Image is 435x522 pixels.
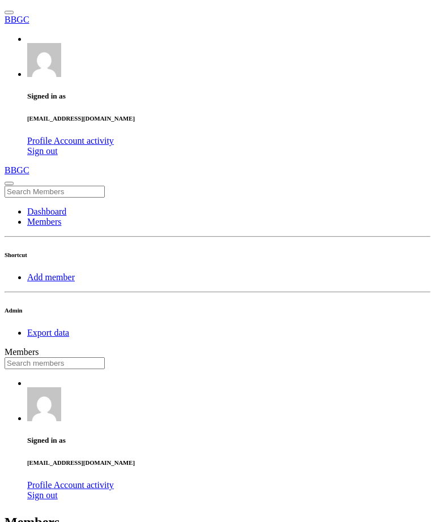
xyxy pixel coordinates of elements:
[54,480,114,490] a: Account activity
[27,436,430,445] h5: Signed in as
[27,146,58,156] a: Sign out
[5,186,105,198] input: Search
[5,11,14,14] button: Toggle navigation
[5,15,430,25] a: BBGC
[27,480,52,490] span: Profile
[27,136,54,146] a: Profile
[54,136,114,146] a: Account activity
[27,490,58,500] a: Sign out
[27,115,430,122] h6: [EMAIL_ADDRESS][DOMAIN_NAME]
[5,251,430,258] h6: Shortcut
[27,272,75,282] a: Add member
[27,328,69,337] a: Export data
[27,459,430,466] h6: [EMAIL_ADDRESS][DOMAIN_NAME]
[27,92,430,101] h5: Signed in as
[27,136,52,146] span: Profile
[5,182,14,185] button: Toggle sidenav
[5,307,430,314] h6: Admin
[27,207,66,216] a: Dashboard
[5,357,105,369] input: Search members
[5,165,430,176] a: BBGC
[27,480,54,490] a: Profile
[5,347,430,357] div: Members
[27,217,61,226] a: Members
